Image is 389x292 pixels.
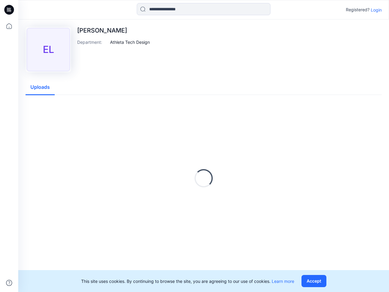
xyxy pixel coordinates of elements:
[26,80,55,95] button: Uploads
[110,39,150,45] p: Athleta Tech Design
[27,28,70,71] div: EL
[371,7,382,13] p: Login
[301,275,326,287] button: Accept
[346,6,370,13] p: Registered?
[77,27,150,34] p: [PERSON_NAME]
[272,279,294,284] a: Learn more
[77,39,108,45] p: Department :
[81,278,294,284] p: This site uses cookies. By continuing to browse the site, you are agreeing to our use of cookies.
